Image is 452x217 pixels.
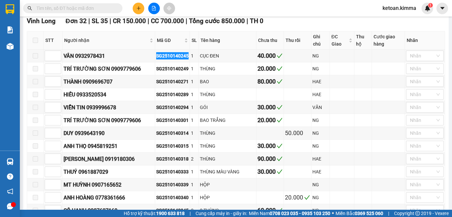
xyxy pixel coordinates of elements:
span: check [277,117,283,123]
span: | [148,17,149,25]
span: CC 700.000 [151,17,184,25]
span: message [7,203,13,209]
div: 1 [191,168,198,175]
span: notification [7,188,13,195]
div: BAO [200,78,255,85]
div: 80.000 [257,77,283,86]
td: SG2510140289 [155,88,190,101]
button: plus [133,3,144,14]
span: Đơn 32 [66,17,87,25]
div: NG [312,52,328,59]
div: SG2510140339 [156,181,189,188]
td: SG2510140294 [155,101,190,114]
strong: 0369 525 060 [355,211,383,216]
button: file-add [148,3,160,14]
span: Vĩnh Long [27,17,56,25]
span: check [277,207,283,213]
div: HAE [312,78,328,85]
div: SG2510140345 [156,207,189,214]
div: SG2510140301 [156,117,189,124]
div: GÓI [200,104,255,111]
div: 60.000 [257,206,283,215]
div: ANH THỌ 0945819251 [64,142,154,150]
div: NG [312,65,328,72]
span: check [277,104,283,110]
span: ketoan.kimma [377,4,422,12]
div: 1 [191,78,198,85]
div: NG [312,181,328,188]
div: TRÍ TRƯỜNG SƠN 0909779606 [64,116,154,125]
div: 2 [191,207,198,214]
span: caret-down [439,5,445,11]
span: | [190,210,191,217]
td: SG2510140249 [155,62,190,75]
div: 1 [191,65,198,72]
th: Cước giao hàng [372,31,405,50]
td: SG2510140271 [155,75,190,88]
td: SG2510140318 [155,153,190,165]
div: SG2510140315 [156,142,189,150]
div: HỘP [200,181,255,188]
div: 30.000 [257,167,283,176]
span: check [277,143,283,149]
img: icon-new-feature [425,5,430,11]
div: THÙNG [200,142,255,150]
div: VĂN [312,104,328,111]
span: Mã GD [157,37,183,44]
span: Cung cấp máy in - giấy in: [196,210,247,217]
td: SG2510140314 [155,127,190,140]
span: file-add [152,6,156,11]
div: THÙNG [200,91,255,98]
span: | [247,17,248,25]
span: | [110,17,111,25]
div: VÂN 0932978431 [64,52,154,60]
span: ⚪️ [332,212,334,215]
span: ĐC Giao [332,33,347,48]
div: THÙNG MÀU VÀNG [200,168,255,175]
div: Nhãn [407,37,443,44]
div: SG2510140333 [156,168,189,175]
div: 40.000 [257,51,283,60]
div: 1 [191,104,198,111]
div: THÀNH 0909696707 [64,78,154,86]
div: 20.000 [285,193,310,202]
div: 2 THÙNG [200,207,255,214]
span: Tổng cước 850.000 [189,17,245,25]
div: THUÝ 0961887029 [64,168,154,176]
div: HAE [312,168,328,175]
span: Người nhận [64,37,148,44]
span: check [277,79,283,85]
div: 1 [191,91,198,98]
th: Ghi chú [311,31,330,50]
div: 1 [191,52,198,59]
th: Chưa thu [256,31,284,50]
span: search [27,6,32,11]
div: ANH HOÀNG 0778361666 [64,194,154,202]
div: HAE [312,91,328,98]
span: check [304,195,310,200]
td: SG2510140245 [155,50,190,62]
span: Miền Nam [249,210,330,217]
span: Miền Bắc [336,210,383,217]
span: question-circle [7,173,13,180]
span: CR 150.000 [113,17,146,25]
div: SG2510140271 [156,78,189,85]
div: DUY 0939643190 [64,129,154,137]
div: THÙNG [200,65,255,72]
strong: 1900 633 818 [156,211,185,216]
div: 20.000 [257,116,283,125]
div: SG2510140314 [156,129,189,137]
span: TH 0 [250,17,263,25]
div: 50.000 [285,128,310,138]
div: 20.000 [257,64,283,73]
div: HAE [312,155,328,163]
span: | [388,210,389,217]
div: MT HUỲNH 0907165652 [64,181,154,189]
button: caret-down [436,3,448,14]
div: NG [312,194,328,201]
div: BAO TRẮNG [200,117,255,124]
div: [PERSON_NAME] 0919180306 [64,155,154,163]
img: logo-vxr [6,4,14,14]
div: THÙNG [200,129,255,137]
div: HIẾU 0933520534 [64,90,154,99]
